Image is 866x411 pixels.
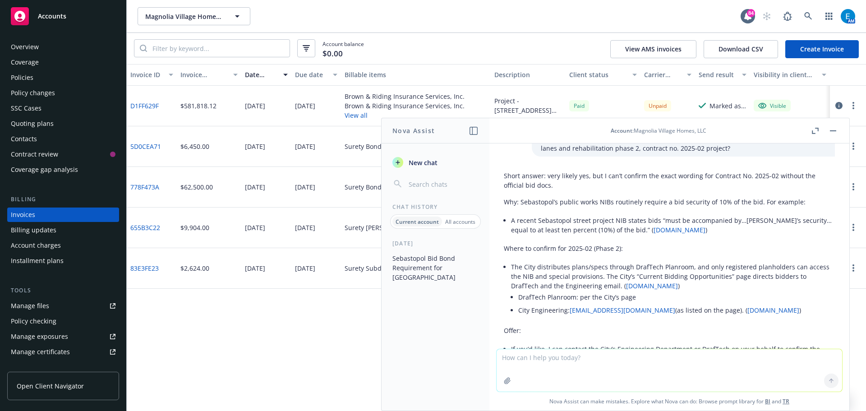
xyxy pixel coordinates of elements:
[569,70,627,79] div: Client status
[345,92,465,101] div: Brown & Riding Insurance Services, Inc.
[145,12,223,21] span: Magnolia Village Homes, LLC
[241,64,291,86] button: Date issued
[7,40,119,54] a: Overview
[7,70,119,85] a: Policies
[382,203,489,211] div: Chat History
[38,13,66,20] span: Accounts
[382,240,489,247] div: [DATE]
[11,116,54,131] div: Quoting plans
[7,345,119,359] a: Manage certificates
[7,360,119,374] a: Manage claims
[7,132,119,146] a: Contacts
[341,64,491,86] button: Billable items
[11,254,64,268] div: Installment plans
[407,158,438,167] span: New chat
[130,223,160,232] a: 655B3C22
[140,45,147,52] svg: Search
[396,218,439,226] p: Current account
[7,4,119,29] a: Accounts
[392,126,435,135] h1: Nova Assist
[11,70,33,85] div: Policies
[610,40,696,58] button: View AMS invoices
[7,101,119,115] a: SSC Cases
[322,40,364,57] span: Account balance
[345,263,487,273] div: Surety Subdivision - [PERSON_NAME][GEOGRAPHIC_DATA] - SPA151124-002
[130,101,159,111] a: D1FF629F
[11,223,56,237] div: Billing updates
[504,244,835,253] p: Where to confirm for 2025-02 (Phase 2):
[783,397,789,405] a: TR
[177,64,242,86] button: Invoice amount
[511,214,835,236] li: A recent Sebastopol street project NIB states bids “must be accompanied by…[PERSON_NAME]’s securi...
[345,101,465,111] div: Brown & Riding Insurance Services, Inc.
[504,171,835,190] p: Short answer: very likely yes, but I can’t confirm the exact wording for Contract No. 2025-02 wit...
[245,223,265,232] div: [DATE]
[130,142,161,151] a: 5D0CEA71
[7,238,119,253] a: Account charges
[11,55,39,69] div: Coverage
[138,7,250,25] button: Magnolia Village Homes, LLC
[611,127,632,134] span: Account
[180,142,209,151] div: $6,450.00
[130,70,163,79] div: Invoice ID
[11,329,68,344] div: Manage exposures
[491,64,566,86] button: Description
[569,100,589,111] div: Paid
[611,127,706,134] div: : Magnolia Village Homes, LLC
[389,251,482,285] button: Sebastopol Bid Bond Requirement for [GEOGRAPHIC_DATA]
[518,304,835,317] li: City Engineering: (as listed on the page). ( )
[11,86,55,100] div: Policy changes
[785,40,859,58] a: Create Invoice
[654,226,705,234] a: [DOMAIN_NAME]
[758,7,776,25] a: Start snowing
[7,254,119,268] a: Installment plans
[345,111,465,120] button: View all
[130,182,159,192] a: 778F473A
[389,154,482,171] button: New chat
[644,70,682,79] div: Carrier status
[7,55,119,69] a: Coverage
[7,286,119,295] div: Tools
[295,142,315,151] div: [DATE]
[295,70,328,79] div: Due date
[566,64,640,86] button: Client status
[147,40,290,57] input: Filter by keyword...
[7,314,119,328] a: Policy checking
[11,360,56,374] div: Manage claims
[511,260,835,319] li: The City distributes plans/specs through DrafTech Planroom, and only registered planholders can a...
[11,314,56,328] div: Policy checking
[11,299,49,313] div: Manage files
[778,7,797,25] a: Report a Bug
[245,263,265,273] div: [DATE]
[11,132,37,146] div: Contacts
[704,40,778,58] button: Download CSV
[445,218,475,226] p: All accounts
[518,291,835,304] li: DrafTech Planroom: per the City’s page
[180,182,213,192] div: $62,500.00
[7,195,119,204] div: Billing
[494,70,562,79] div: Description
[11,345,70,359] div: Manage certificates
[245,182,265,192] div: [DATE]
[747,9,755,17] div: 84
[799,7,817,25] a: Search
[245,142,265,151] div: [DATE]
[747,306,799,314] a: [DOMAIN_NAME]
[7,299,119,313] a: Manage files
[11,40,39,54] div: Overview
[493,392,846,411] span: Nova Assist can make mistakes. Explore what Nova can do: Browse prompt library for and
[17,381,84,391] span: Open Client Navigator
[7,86,119,100] a: Policy changes
[245,101,265,111] div: [DATE]
[11,238,61,253] div: Account charges
[127,64,177,86] button: Invoice ID
[570,306,675,314] a: [EMAIL_ADDRESS][DOMAIN_NAME]
[7,223,119,237] a: Billing updates
[7,329,119,344] a: Manage exposures
[180,263,209,273] div: $2,624.00
[322,48,343,60] span: $0.00
[504,326,835,335] p: Offer:
[7,162,119,177] a: Coverage gap analysis
[511,342,835,374] li: If you’d like, I can contact the City’s Engineering Department or DrafTech on your behalf to conf...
